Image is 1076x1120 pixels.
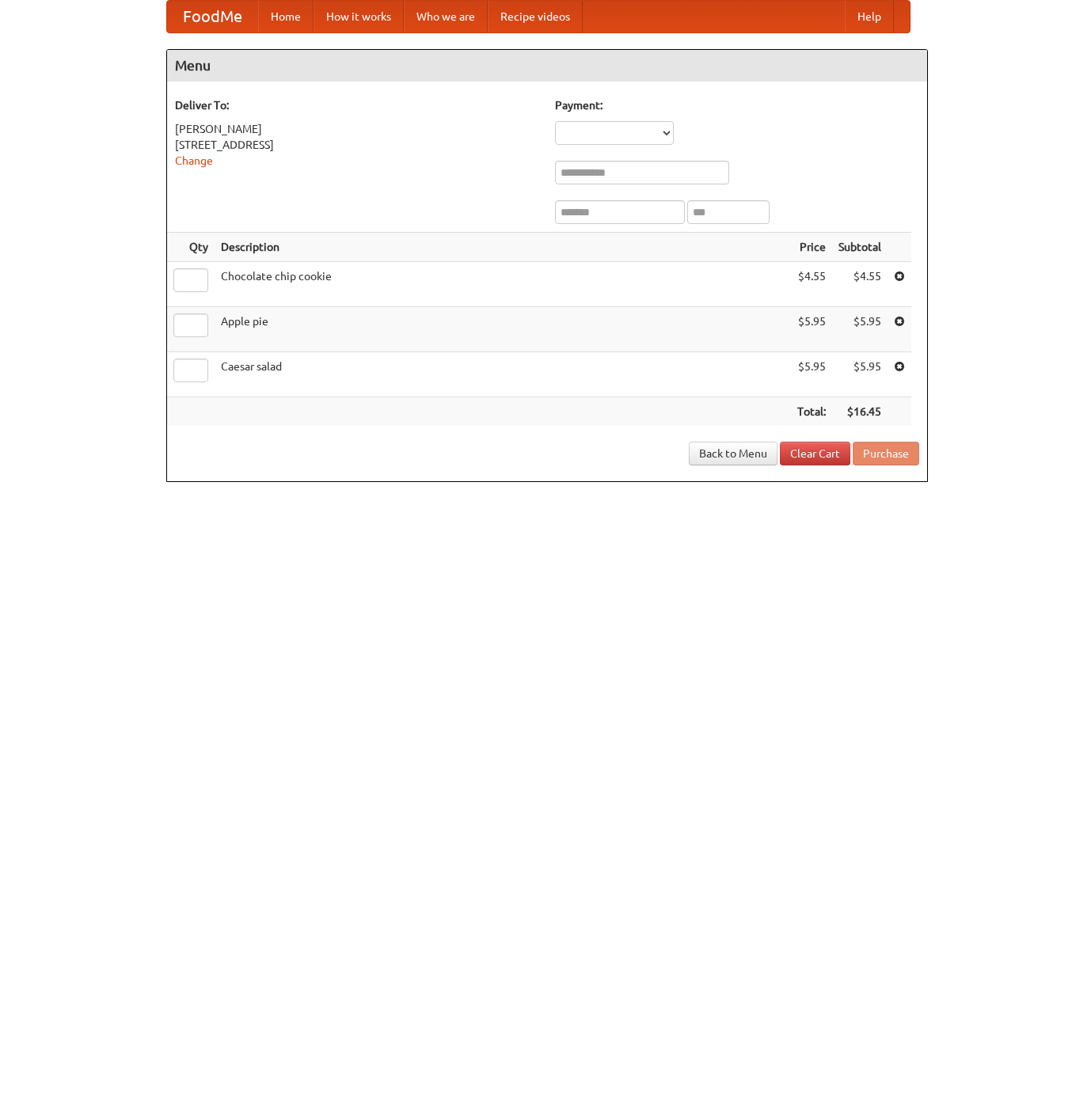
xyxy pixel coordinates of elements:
[167,233,215,262] th: Qty
[167,50,927,82] h4: Menu
[175,97,539,113] h5: Deliver To:
[791,307,832,352] td: $5.95
[404,1,488,32] a: Who we are
[832,307,888,352] td: $5.95
[215,233,791,262] th: Description
[689,442,778,465] a: Back to Menu
[258,1,314,32] a: Home
[791,233,832,262] th: Price
[853,442,919,465] button: Purchase
[832,397,888,427] th: $16.45
[780,442,850,465] a: Clear Cart
[791,352,832,397] td: $5.95
[167,1,258,32] a: FoodMe
[832,262,888,307] td: $4.55
[215,307,791,352] td: Apple pie
[215,352,791,397] td: Caesar salad
[175,154,213,167] a: Change
[175,121,539,137] div: [PERSON_NAME]
[791,262,832,307] td: $4.55
[175,137,539,153] div: [STREET_ADDRESS]
[832,233,888,262] th: Subtotal
[314,1,404,32] a: How it works
[215,262,791,307] td: Chocolate chip cookie
[845,1,894,32] a: Help
[791,397,832,427] th: Total:
[555,97,919,113] h5: Payment:
[832,352,888,397] td: $5.95
[488,1,583,32] a: Recipe videos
